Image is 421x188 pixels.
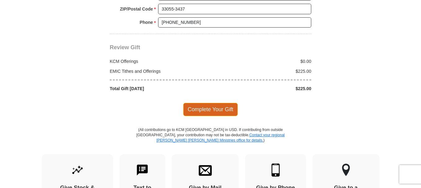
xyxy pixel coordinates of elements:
img: other-region [342,164,350,177]
span: Complete Your Gift [183,103,238,116]
div: $0.00 [210,58,315,64]
img: give-by-stock.svg [71,164,84,177]
div: $225.00 [210,85,315,92]
div: Total Gift [DATE] [107,85,211,92]
img: mobile.svg [269,164,282,177]
span: Review Gift [110,44,140,50]
a: Contact your regional [PERSON_NAME] [PERSON_NAME] Ministries office for details. [156,133,285,142]
p: (All contributions go to KCM [GEOGRAPHIC_DATA] in USD. If contributing from outside [GEOGRAPHIC_D... [136,127,285,154]
div: $225.00 [210,68,315,74]
img: envelope.svg [199,164,212,177]
div: EMIC Tithes and Offerings [107,68,211,74]
strong: Phone [140,18,153,27]
div: KCM Offerings [107,58,211,64]
strong: ZIP/Postal Code [120,5,153,13]
img: text-to-give.svg [136,164,149,177]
